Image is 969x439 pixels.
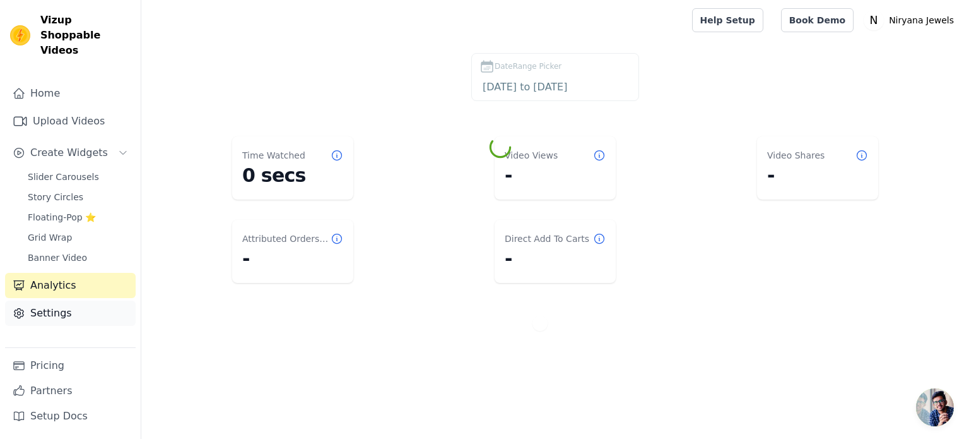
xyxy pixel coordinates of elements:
input: DateRange Picker [479,79,631,95]
text: N [870,14,878,27]
dd: 0 secs [242,164,343,187]
a: Settings [5,301,136,326]
span: Story Circles [28,191,83,203]
dd: - [242,248,343,270]
a: Partners [5,378,136,404]
dt: Time Watched [242,149,305,162]
span: Vizup Shoppable Videos [40,13,131,58]
a: Pricing [5,353,136,378]
a: Floating-Pop ⭐ [20,208,136,226]
p: Niryana Jewels [884,9,959,32]
a: Grid Wrap [20,229,136,246]
span: Banner Video [28,251,87,264]
span: Grid Wrap [28,231,72,244]
span: Floating-Pop ⭐ [28,211,96,224]
img: Vizup [10,25,30,45]
span: DateRange Picker [495,61,561,72]
dd: - [505,164,606,187]
dt: Direct Add To Carts [505,232,589,245]
dd: - [767,164,868,187]
a: Banner Video [20,249,136,267]
a: Upload Videos [5,109,136,134]
a: Story Circles [20,188,136,206]
span: Slider Carousels [28,171,99,183]
a: Open chat [916,388,954,426]
a: Home [5,81,136,106]
a: Setup Docs [5,404,136,429]
dt: Attributed Orders Count [242,232,331,245]
dd: - [505,248,606,270]
a: Analytics [5,273,136,298]
span: Create Widgets [30,145,108,160]
a: Help Setup [692,8,763,32]
a: Slider Carousels [20,168,136,186]
button: N Niryana Jewels [864,9,959,32]
dt: Video Views [505,149,558,162]
button: Create Widgets [5,140,136,165]
a: Book Demo [781,8,854,32]
dt: Video Shares [767,149,825,162]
